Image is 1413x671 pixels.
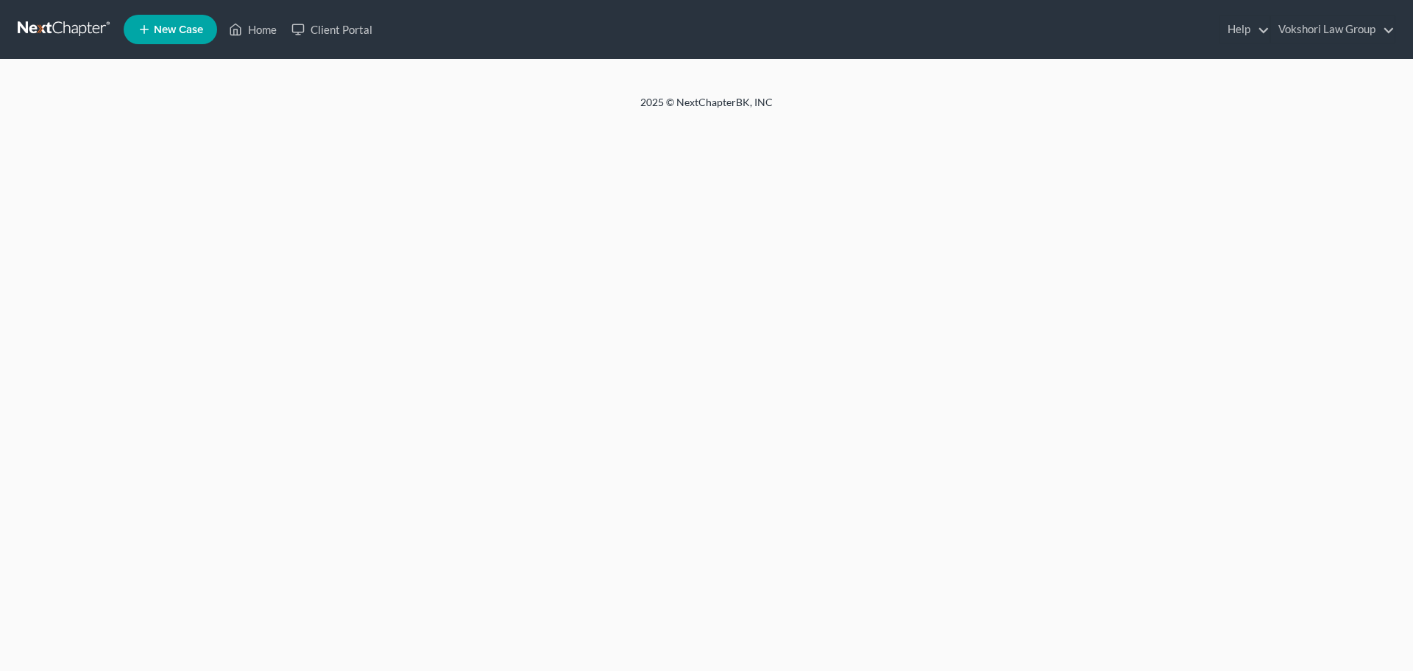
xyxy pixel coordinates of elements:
[124,15,217,44] new-legal-case-button: New Case
[284,16,380,43] a: Client Portal
[1220,16,1269,43] a: Help
[1271,16,1395,43] a: Vokshori Law Group
[222,16,284,43] a: Home
[287,95,1126,122] div: 2025 © NextChapterBK, INC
